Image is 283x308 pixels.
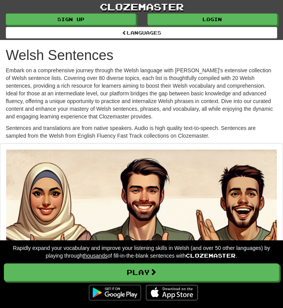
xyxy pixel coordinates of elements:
p: Sentences and translations are from native speakers. Audio is high quality text-to-speech. Senten... [6,124,277,140]
img: Get it on Google Play [85,281,145,304]
span: Clozemaster [186,252,236,259]
a: Languages [6,27,277,38]
p: Embark on a comprehensive journey through the Welsh language with [PERSON_NAME]'s extensive colle... [6,67,277,120]
h1: Welsh Sentences [6,48,277,63]
a: Play [4,263,279,281]
a: Sign up [6,13,136,25]
p: Rapidly expand your vocabulary and improve your listening skills in Welsh (and over 50 other lang... [4,244,279,260]
u: thousands [83,253,108,259]
img: Download_on_the_App_Store_Badge_US-UK_135x40-25178aeef6eb6b83b96f5f2d004eda3bffbb37122de64afbaef7... [146,285,198,300]
a: Login [147,13,278,25]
